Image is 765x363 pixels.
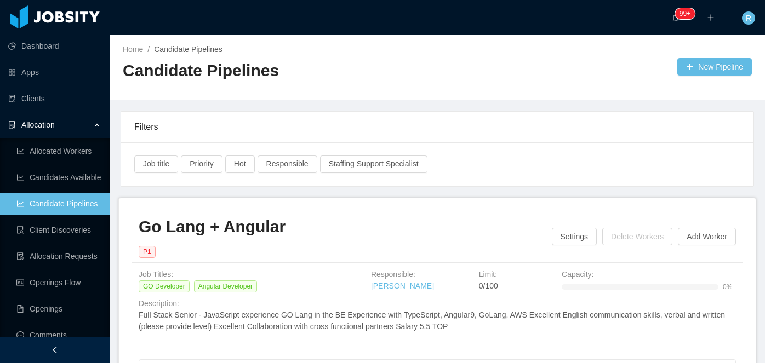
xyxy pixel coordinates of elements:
span: GO Developer [139,280,190,292]
span: 0/100 [479,281,498,290]
button: Add Worker [678,228,736,245]
a: icon: line-chartCandidates Available [16,166,101,188]
div: Filters [134,112,740,142]
span: Allocation [21,120,55,129]
span: Full Stack Senior - JavaScript experience GO Lang in the BE Experience with TypeScript, Angular9,... [139,309,736,332]
button: Priority [181,155,222,173]
button: icon: plusNew Pipeline [677,58,752,76]
i: icon: solution [8,121,16,129]
a: icon: file-doneAllocation Requests [16,245,101,267]
a: icon: line-chartAllocated Workers [16,140,101,162]
a: icon: idcardOpenings Flow [16,272,101,293]
span: Candidate Pipelines [154,45,222,54]
button: Responsible [258,155,317,173]
sup: 264 [675,8,695,19]
button: Hot [225,155,255,173]
h2: Candidate Pipelines [123,60,437,82]
button: Staffing Support Specialist [320,155,427,173]
a: [PERSON_NAME] [371,281,434,290]
span: Job Titles: [139,270,173,279]
span: P1 [139,246,156,258]
span: Responsible: [371,270,415,279]
a: icon: file-searchClient Discoveries [16,219,101,241]
button: Settings [552,228,597,245]
i: icon: bell [672,14,680,21]
a: icon: file-textOpenings [16,298,101,320]
span: / [147,45,150,54]
span: Angular Developer [194,280,257,292]
span: Limit: [479,270,497,279]
span: 0% [723,284,736,290]
span: Capacity: [562,270,593,279]
a: icon: messageComments [16,324,101,346]
a: icon: appstoreApps [8,61,101,83]
a: icon: pie-chartDashboard [8,35,101,57]
i: icon: plus [707,14,715,21]
span: R [746,11,751,25]
a: icon: line-chartCandidate Pipelines [16,193,101,215]
button: Job title [134,155,178,173]
span: Description: [139,299,179,308]
a: icon: auditClients [8,88,101,110]
h2: Go Lang + Angular [139,216,552,238]
a: Home [123,45,143,54]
